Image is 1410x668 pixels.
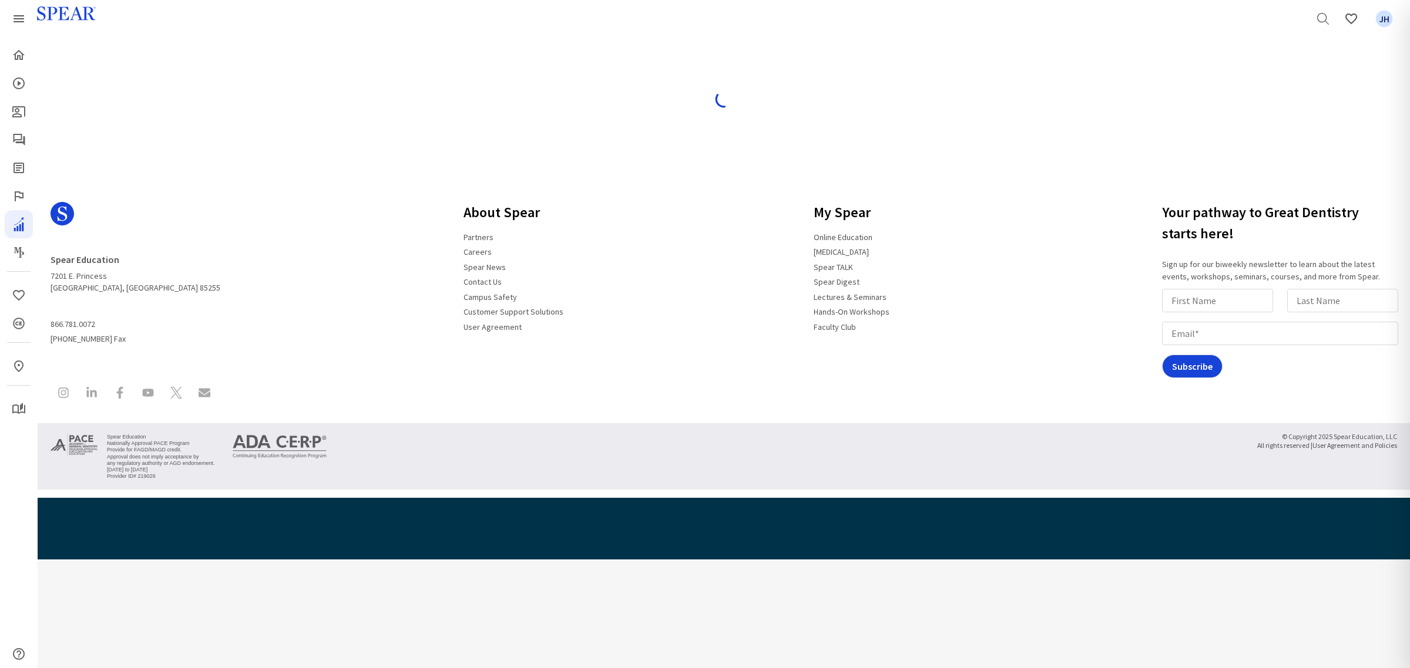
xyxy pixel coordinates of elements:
[807,272,867,292] a: Spear Digest
[107,473,215,480] li: Provider ID# 219029
[456,242,499,262] a: Careers
[456,227,501,247] a: Partners
[107,467,215,473] li: [DATE] to [DATE]
[1162,289,1273,312] input: First Name
[1376,11,1393,28] span: JH
[807,302,897,322] a: Hands-On Workshops
[1370,5,1398,33] a: Favorites
[51,249,220,293] address: 7201 E. Princess [GEOGRAPHIC_DATA], [GEOGRAPHIC_DATA] 85255
[1337,5,1365,33] a: Favorites
[51,433,98,457] img: Approved PACE Program Provider
[233,435,327,458] img: ADA CERP Continuing Education Recognition Program
[5,640,33,668] a: Help
[5,352,33,380] a: In-Person & Virtual
[1162,197,1403,249] h3: Your pathway to Great Dentistry starts here!
[107,454,215,460] li: Approval does not imply acceptance by
[5,281,33,309] a: Favorites
[807,242,876,262] a: [MEDICAL_DATA]
[1162,322,1398,345] input: Email*
[107,440,215,447] li: Nationally Approval PACE Program
[1162,355,1223,378] input: Subscribe
[1257,433,1397,450] small: © Copyright 2025 Spear Education, LLC All rights reserved |
[163,380,189,409] a: Spear Education on X
[807,287,894,307] a: Lectures & Seminars
[135,380,161,409] a: Spear Education on YouTube
[51,249,126,270] a: Spear Education
[456,287,524,307] a: Campus Safety
[192,380,217,409] a: Contact Spear Education
[51,315,102,335] a: 866.781.0072
[1287,289,1398,312] input: Last Name
[5,154,33,182] a: Spear Digest
[456,197,570,228] h3: About Spear
[807,317,863,337] a: Faculty Club
[107,447,215,453] li: Provide for FAGD/MAGD credit.
[5,97,33,126] a: Patient Education
[107,380,133,409] a: Spear Education on Facebook
[5,41,33,69] a: Home
[51,380,76,409] a: Spear Education on Instagram
[5,69,33,97] a: Courses
[456,272,509,292] a: Contact Us
[5,126,33,154] a: Spear Talk
[1312,438,1397,452] a: User Agreement and Policies
[79,380,105,409] a: Spear Education on LinkedIn
[51,315,220,345] span: [PHONE_NUMBER] Fax
[807,257,860,277] a: Spear TALK
[58,73,1389,84] h4: Loading
[1162,258,1403,283] p: Sign up for our biweekly newsletter to learn about the latest events, workshops, seminars, course...
[5,238,33,266] a: Masters Program
[807,227,879,247] a: Online Education
[456,257,513,277] a: Spear News
[107,434,215,440] li: Spear Education
[1309,5,1337,33] a: Search
[5,309,33,338] a: CE Credits
[51,202,74,225] svg: Spear Logo
[456,317,529,337] a: User Agreement
[5,182,33,210] a: Faculty Club Elite
[5,210,33,238] a: Practice Solutions
[5,5,33,33] a: Spear Products
[107,460,215,467] li: any regulatory authority or AGD endorsement.
[51,197,220,239] a: Spear Logo
[807,197,897,228] h3: My Spear
[456,302,570,322] a: Customer Support Solutions
[714,90,733,109] img: spinner-blue.svg
[5,395,33,423] a: My Study Club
